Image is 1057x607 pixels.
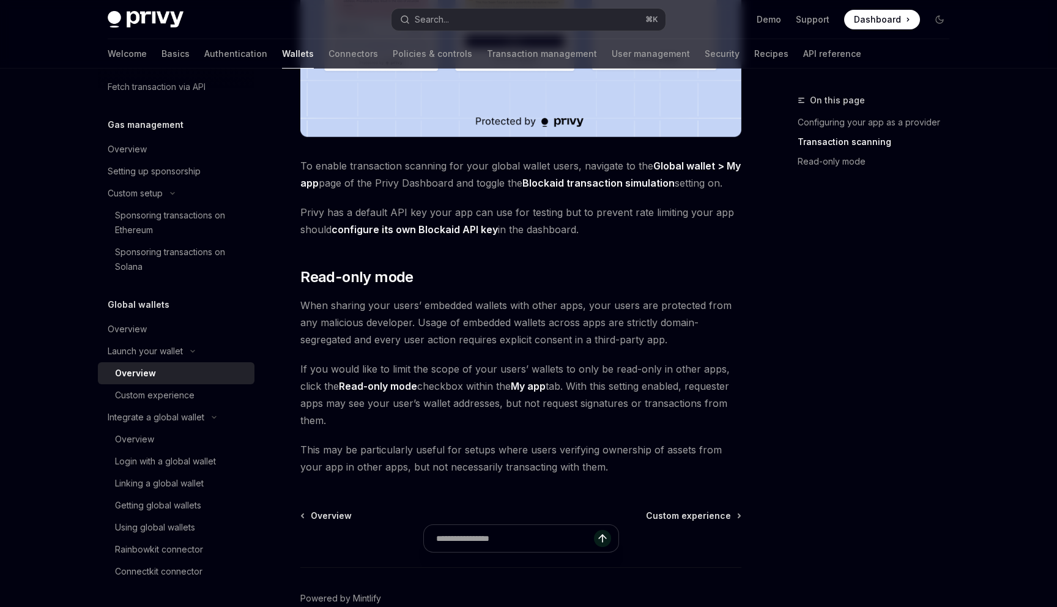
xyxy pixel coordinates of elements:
[415,12,449,27] div: Search...
[302,510,352,522] a: Overview
[98,472,254,494] a: Linking a global wallet
[115,498,201,513] div: Getting global wallets
[332,223,498,236] strong: configure its own Blockaid API key
[108,39,147,69] a: Welcome
[300,592,381,605] a: Powered by Mintlify
[300,157,741,192] span: To enable transaction scanning for your global wallet users, navigate to the page of the Privy Da...
[705,39,740,69] a: Security
[108,11,184,28] img: dark logo
[798,152,959,171] a: Read-only mode
[108,297,169,312] h5: Global wallets
[98,428,254,450] a: Overview
[204,39,267,69] a: Authentication
[594,530,611,547] button: Send message
[98,538,254,560] a: Rainbowkit connector
[115,454,216,469] div: Login with a global wallet
[108,186,163,201] div: Custom setup
[511,380,546,392] strong: My app
[798,132,959,152] a: Transaction scanning
[612,39,690,69] a: User management
[98,241,254,278] a: Sponsoring transactions on Solana
[98,362,254,384] a: Overview
[328,39,378,69] a: Connectors
[108,410,204,425] div: Integrate a global wallet
[98,182,254,204] button: Toggle Custom setup section
[115,208,247,237] div: Sponsoring transactions on Ethereum
[98,384,254,406] a: Custom experience
[930,10,949,29] button: Toggle dark mode
[115,520,195,535] div: Using global wallets
[115,245,247,274] div: Sponsoring transactions on Solana
[810,93,865,108] span: On this page
[115,564,202,579] div: Connectkit connector
[300,441,741,475] span: This may be particularly useful for setups where users verifying ownership of assets from your ap...
[311,510,352,522] span: Overview
[798,113,959,132] a: Configuring your app as a provider
[115,542,203,557] div: Rainbowkit connector
[300,204,741,238] span: Privy has a default API key your app can use for testing but to prevent rate limiting your app sh...
[98,340,254,362] button: Toggle Launch your wallet section
[803,39,861,69] a: API reference
[108,142,147,157] div: Overview
[282,39,314,69] a: Wallets
[754,39,788,69] a: Recipes
[854,13,901,26] span: Dashboard
[115,476,204,491] div: Linking a global wallet
[98,138,254,160] a: Overview
[98,204,254,241] a: Sponsoring transactions on Ethereum
[436,525,594,552] input: Ask a question...
[844,10,920,29] a: Dashboard
[115,366,156,381] div: Overview
[511,380,546,393] a: My app
[757,13,781,26] a: Demo
[98,318,254,340] a: Overview
[300,267,414,287] span: Read-only mode
[98,450,254,472] a: Login with a global wallet
[98,160,254,182] a: Setting up sponsorship
[300,360,741,429] span: If you would like to limit the scope of your users’ wallets to only be read-only in other apps, c...
[393,39,472,69] a: Policies & controls
[115,432,154,447] div: Overview
[108,117,184,132] h5: Gas management
[300,297,741,348] span: When sharing your users’ embedded wallets with other apps, your users are protected from any mali...
[487,39,597,69] a: Transaction management
[646,510,740,522] a: Custom experience
[339,380,417,392] strong: Read-only mode
[646,510,731,522] span: Custom experience
[115,388,195,403] div: Custom experience
[391,9,666,31] button: Open search
[300,160,741,190] a: Global wallet > My app
[98,494,254,516] a: Getting global wallets
[522,177,675,189] strong: Blockaid transaction simulation
[161,39,190,69] a: Basics
[796,13,829,26] a: Support
[108,344,183,359] div: Launch your wallet
[98,560,254,583] a: Connectkit connector
[98,406,254,428] button: Toggle Integrate a global wallet section
[108,322,147,337] div: Overview
[98,516,254,538] a: Using global wallets
[108,164,201,179] div: Setting up sponsorship
[645,15,658,24] span: ⌘ K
